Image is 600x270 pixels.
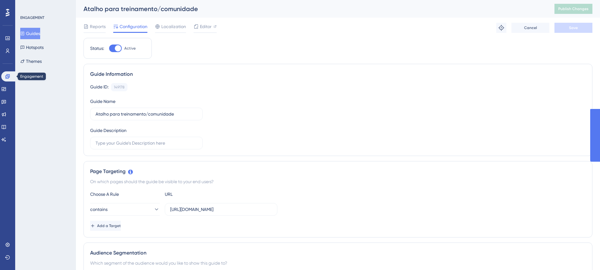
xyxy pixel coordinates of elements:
[96,111,197,117] input: Type your Guide’s Name here
[573,245,592,264] iframe: UserGuiding AI Assistant Launcher
[90,127,127,134] div: Guide Description
[90,259,586,267] div: Which segment of the audience would you like to show this guide to?
[90,45,104,52] div: Status:
[120,23,147,30] span: Configuration
[96,140,197,147] input: Type your Guide’s Description here
[90,98,115,105] div: Guide Name
[114,85,125,90] div: 149178
[165,190,234,198] div: URL
[20,42,44,53] button: Hotspots
[20,28,40,39] button: Guides
[20,56,42,67] button: Themes
[90,178,586,185] div: On which pages should the guide be visible to your end users?
[124,46,136,51] span: Active
[90,249,586,257] div: Audience Segmentation
[90,221,121,231] button: Add a Target
[90,168,586,175] div: Page Targeting
[200,23,212,30] span: Editor
[554,23,592,33] button: Save
[90,83,108,91] div: Guide ID:
[90,190,160,198] div: Choose A Rule
[90,23,106,30] span: Reports
[569,25,578,30] span: Save
[90,206,108,213] span: contains
[554,4,592,14] button: Publish Changes
[558,6,589,11] span: Publish Changes
[161,23,186,30] span: Localization
[511,23,549,33] button: Cancel
[20,15,44,20] div: ENGAGEMENT
[90,70,586,78] div: Guide Information
[170,206,272,213] input: yourwebsite.com/path
[84,4,539,13] div: Atalho para treinamento/comunidade
[524,25,537,30] span: Cancel
[90,203,160,216] button: contains
[97,223,121,228] span: Add a Target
